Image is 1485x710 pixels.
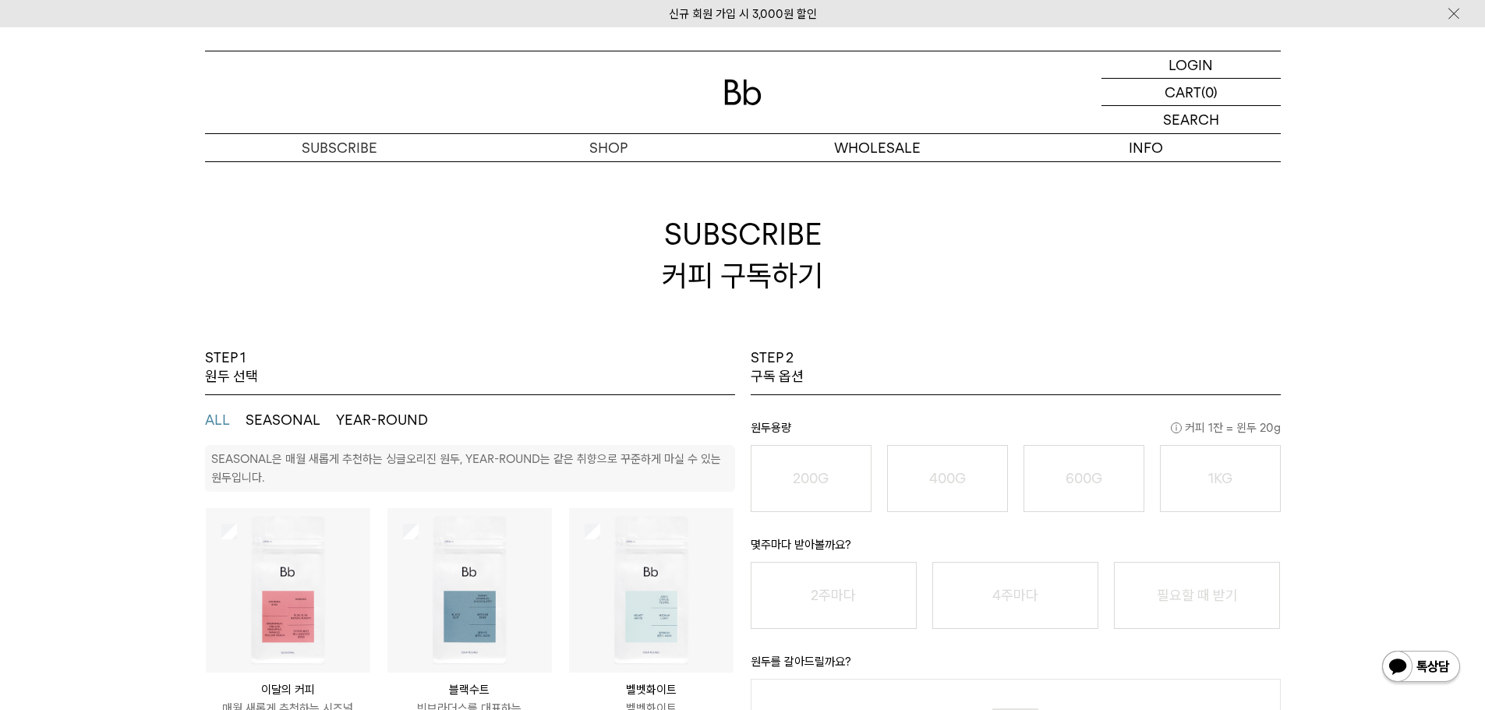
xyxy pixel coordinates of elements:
[1163,106,1219,133] p: SEARCH
[205,348,258,387] p: STEP 1 원두 선택
[387,508,552,673] img: 상품이미지
[205,134,474,161] a: SUBSCRIBE
[1101,51,1281,79] a: LOGIN
[1160,445,1281,512] button: 1KG
[1208,470,1232,486] o: 1KG
[1114,562,1280,629] button: 필요할 때 받기
[1169,51,1213,78] p: LOGIN
[206,680,370,699] p: 이달의 커피
[205,161,1281,348] h2: SUBSCRIBE 커피 구독하기
[1165,79,1201,105] p: CART
[932,562,1098,629] button: 4주마다
[205,411,230,429] button: ALL
[206,508,370,673] img: 상품이미지
[751,348,804,387] p: STEP 2 구독 옵션
[211,452,721,485] p: SEASONAL은 매월 새롭게 추천하는 싱글오리진 원두, YEAR-ROUND는 같은 취향으로 꾸준하게 마실 수 있는 원두입니다.
[669,7,817,21] a: 신규 회원 가입 시 3,000원 할인
[1012,134,1281,161] p: INFO
[569,680,734,699] p: 벨벳화이트
[751,419,1281,445] p: 원두용량
[1171,419,1281,437] span: 커피 1잔 = 윈두 20g
[569,508,734,673] img: 상품이미지
[751,652,1281,679] p: 원두를 갈아드릴까요?
[246,411,320,429] button: SEASONAL
[336,411,428,429] button: YEAR-ROUND
[1381,649,1462,687] img: 카카오톡 채널 1:1 채팅 버튼
[1201,79,1218,105] p: (0)
[929,470,966,486] o: 400G
[724,79,762,105] img: 로고
[1024,445,1144,512] button: 600G
[474,134,743,161] a: SHOP
[743,134,1012,161] p: WHOLESALE
[793,470,829,486] o: 200G
[887,445,1008,512] button: 400G
[387,680,552,699] p: 블랙수트
[751,562,917,629] button: 2주마다
[1101,79,1281,106] a: CART (0)
[751,535,1281,562] p: 몇주마다 받아볼까요?
[1066,470,1102,486] o: 600G
[751,445,872,512] button: 200G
